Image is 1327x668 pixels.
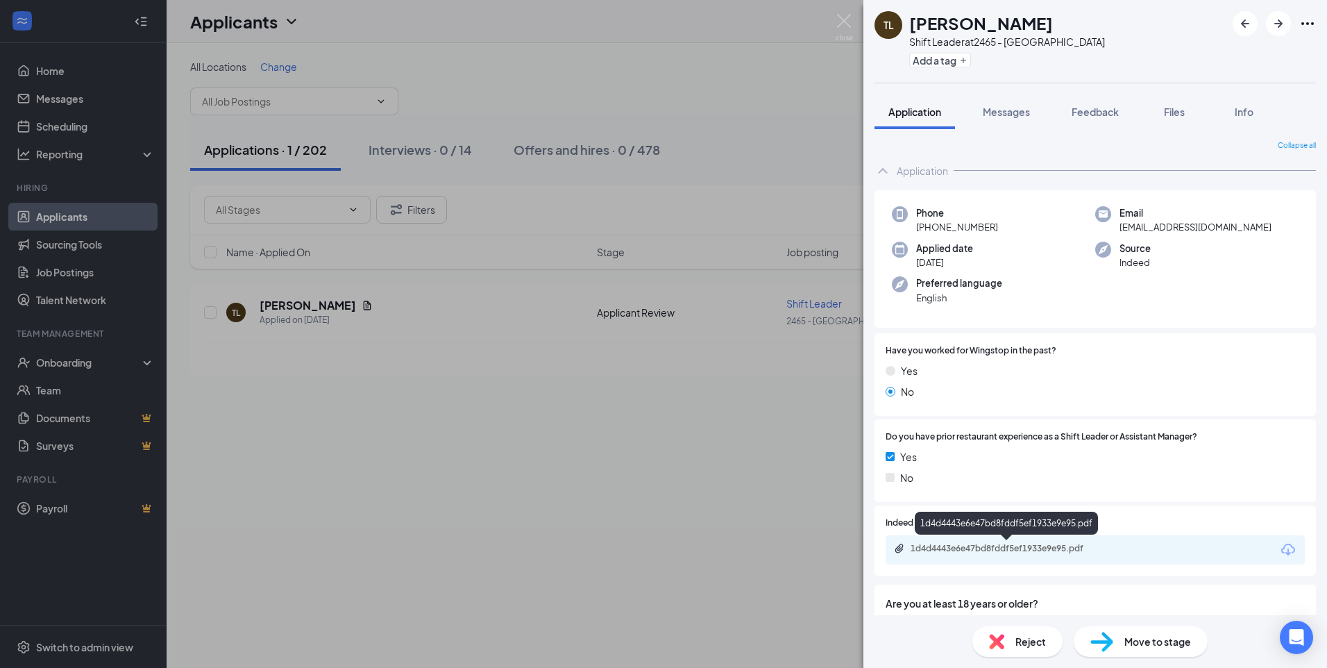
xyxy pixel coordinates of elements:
[916,256,973,269] span: [DATE]
[1235,106,1253,118] span: Info
[901,384,914,399] span: No
[884,18,894,32] div: TL
[1119,256,1151,269] span: Indeed
[1124,634,1191,649] span: Move to stage
[886,596,1305,611] span: Are you at least 18 years or older?
[894,543,905,554] svg: Paperclip
[1119,220,1271,234] span: [EMAIL_ADDRESS][DOMAIN_NAME]
[909,53,971,67] button: PlusAdd a tag
[916,276,1002,290] span: Preferred language
[1280,542,1296,558] svg: Download
[1266,11,1291,36] button: ArrowRight
[915,512,1098,535] div: 1d4d4443e6e47bd8fddf5ef1933e9e95.pdf
[894,543,1119,556] a: Paperclip1d4d4443e6e47bd8fddf5ef1933e9e95.pdf
[901,363,918,378] span: Yes
[1278,140,1316,151] span: Collapse all
[983,106,1030,118] span: Messages
[909,11,1053,35] h1: [PERSON_NAME]
[886,517,947,530] span: Indeed Resume
[1164,106,1185,118] span: Files
[916,206,998,220] span: Phone
[1119,242,1151,256] span: Source
[897,164,948,178] div: Application
[916,291,1002,305] span: English
[900,449,917,465] span: Yes
[1270,15,1287,32] svg: ArrowRight
[916,220,998,234] span: [PHONE_NUMBER]
[1119,206,1271,220] span: Email
[900,470,913,485] span: No
[959,56,967,65] svg: Plus
[1015,634,1046,649] span: Reject
[1233,11,1258,36] button: ArrowLeftNew
[874,162,891,179] svg: ChevronUp
[909,35,1105,49] div: Shift Leader at 2465 - [GEOGRAPHIC_DATA]
[911,543,1105,554] div: 1d4d4443e6e47bd8fddf5ef1933e9e95.pdf
[1280,621,1313,654] div: Open Intercom Messenger
[886,344,1056,358] span: Have you worked for Wingstop in the past?
[888,106,941,118] span: Application
[916,242,973,256] span: Applied date
[886,431,1197,444] span: Do you have prior restaurant experience as a Shift Leader or Assistant Manager?
[1072,106,1119,118] span: Feedback
[1299,15,1316,32] svg: Ellipses
[1237,15,1253,32] svg: ArrowLeftNew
